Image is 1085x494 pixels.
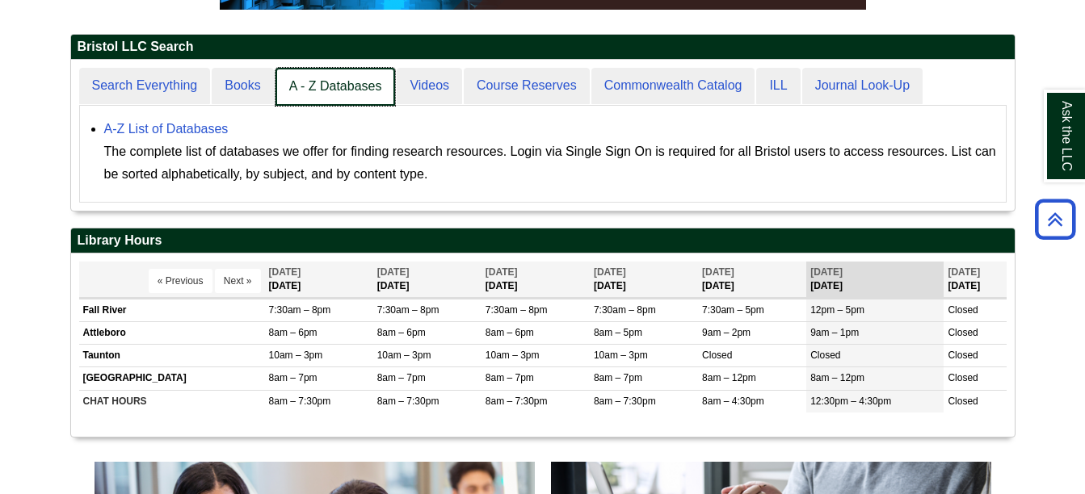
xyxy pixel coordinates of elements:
[464,68,590,104] a: Course Reserves
[702,396,764,407] span: 8am – 4:30pm
[594,350,648,361] span: 10am – 3pm
[377,266,410,278] span: [DATE]
[594,304,656,316] span: 7:30am – 8pm
[104,122,229,136] a: A-Z List of Databases
[269,327,318,338] span: 8am – 6pm
[948,304,978,316] span: Closed
[149,269,212,293] button: « Previous
[482,262,590,298] th: [DATE]
[948,372,978,383] span: Closed
[377,350,431,361] span: 10am – 3pm
[810,372,864,383] span: 8am – 12pm
[1029,208,1081,230] a: Back to Top
[594,327,642,338] span: 8am – 5pm
[702,266,734,278] span: [DATE]
[806,262,944,298] th: [DATE]
[948,266,980,278] span: [DATE]
[802,68,923,104] a: Journal Look-Up
[486,372,534,383] span: 8am – 7pm
[810,350,840,361] span: Closed
[397,68,462,104] a: Videos
[756,68,800,104] a: ILL
[373,262,482,298] th: [DATE]
[71,35,1015,60] h2: Bristol LLC Search
[486,350,540,361] span: 10am – 3pm
[486,396,548,407] span: 8am – 7:30pm
[810,266,843,278] span: [DATE]
[810,304,864,316] span: 12pm – 5pm
[948,396,978,407] span: Closed
[79,322,265,345] td: Attleboro
[79,367,265,390] td: [GEOGRAPHIC_DATA]
[948,350,978,361] span: Closed
[79,345,265,367] td: Taunton
[265,262,373,298] th: [DATE]
[698,262,806,298] th: [DATE]
[377,372,426,383] span: 8am – 7pm
[810,327,859,338] span: 9am – 1pm
[594,372,642,383] span: 8am – 7pm
[594,396,656,407] span: 8am – 7:30pm
[810,396,891,407] span: 12:30pm – 4:30pm
[269,350,323,361] span: 10am – 3pm
[215,269,261,293] button: Next »
[79,299,265,322] td: Fall River
[269,304,331,316] span: 7:30am – 8pm
[594,266,626,278] span: [DATE]
[104,140,998,186] div: The complete list of databases we offer for finding research resources. Login via Single Sign On ...
[377,396,439,407] span: 8am – 7:30pm
[944,262,1006,298] th: [DATE]
[591,68,755,104] a: Commonwealth Catalog
[377,327,426,338] span: 8am – 6pm
[948,327,978,338] span: Closed
[702,372,756,383] span: 8am – 12pm
[702,350,732,361] span: Closed
[702,304,764,316] span: 7:30am – 5pm
[590,262,698,298] th: [DATE]
[212,68,273,104] a: Books
[79,390,265,412] td: CHAT HOURS
[486,266,518,278] span: [DATE]
[377,304,439,316] span: 7:30am – 8pm
[269,372,318,383] span: 8am – 7pm
[486,327,534,338] span: 8am – 6pm
[71,228,1015,253] h2: Library Hours
[702,327,751,338] span: 9am – 2pm
[486,304,548,316] span: 7:30am – 8pm
[269,396,331,407] span: 8am – 7:30pm
[275,68,396,106] a: A - Z Databases
[79,68,211,104] a: Search Everything
[269,266,301,278] span: [DATE]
